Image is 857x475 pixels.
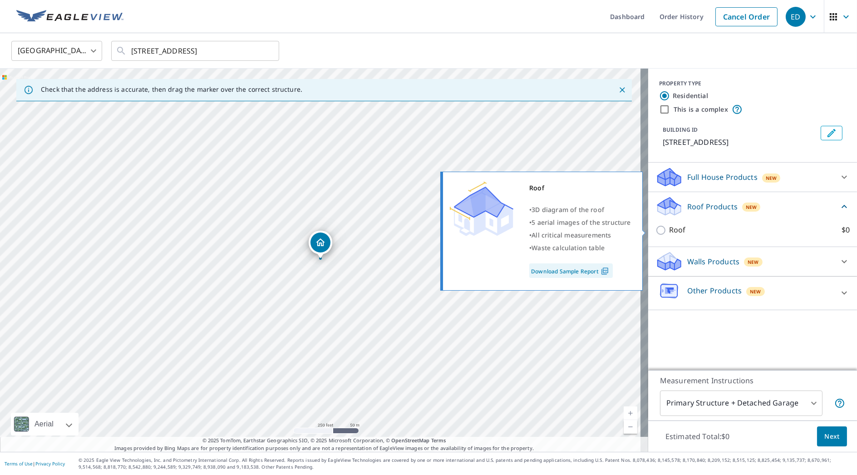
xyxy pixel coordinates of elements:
p: Estimated Total: $0 [658,426,737,446]
div: [GEOGRAPHIC_DATA] [11,38,102,64]
p: | [5,461,65,466]
p: Other Products [687,285,742,296]
div: Primary Structure + Detached Garage [660,391,823,416]
a: Terms of Use [5,460,33,467]
div: Aerial [32,413,56,435]
span: 3D diagram of the roof [532,205,604,214]
a: Current Level 17, Zoom In [624,406,637,420]
button: Close [616,84,628,96]
div: Other ProductsNew [655,280,850,306]
label: Residential [673,91,708,100]
span: Waste calculation table [532,243,605,252]
span: All critical measurements [532,231,611,239]
span: New [746,203,757,211]
div: Aerial [11,413,79,435]
p: Walls Products [687,256,739,267]
img: Premium [450,182,513,236]
input: Search by address or latitude-longitude [131,38,261,64]
a: Download Sample Report [529,263,613,278]
a: Terms [431,437,446,444]
span: 5 aerial images of the structure [532,218,630,227]
div: • [529,242,631,254]
a: OpenStreetMap [391,437,429,444]
p: [STREET_ADDRESS] [663,137,817,148]
label: This is a complex [674,105,728,114]
div: Dropped pin, building 1, Residential property, 180 S Channing St Elgin, IL 60120 [309,231,332,259]
div: Roof ProductsNew [655,196,850,217]
div: PROPERTY TYPE [659,79,846,88]
button: Next [817,426,847,447]
p: $0 [842,224,850,236]
img: EV Logo [16,10,123,24]
span: New [750,288,761,295]
div: • [529,229,631,242]
span: Your report will include the primary structure and a detached garage if one exists. [834,398,845,409]
button: Edit building 1 [821,126,842,140]
p: Full House Products [687,172,758,183]
div: Full House ProductsNew [655,166,850,188]
span: © 2025 TomTom, Earthstar Geographics SIO, © 2025 Microsoft Corporation, © [202,437,446,445]
span: New [748,258,759,266]
p: Measurement Instructions [660,375,845,386]
div: Walls ProductsNew [655,251,850,272]
a: Current Level 17, Zoom Out [624,420,637,434]
div: • [529,203,631,216]
p: Roof Products [687,201,738,212]
a: Cancel Order [715,7,778,26]
a: Privacy Policy [35,460,65,467]
div: • [529,216,631,229]
p: Roof [669,224,686,236]
div: Roof [529,182,631,194]
div: ED [786,7,806,27]
img: Pdf Icon [599,267,611,275]
p: © 2025 Eagle View Technologies, Inc. and Pictometry International Corp. All Rights Reserved. Repo... [79,457,852,470]
span: New [766,174,777,182]
p: Check that the address is accurate, then drag the marker over the correct structure. [41,85,302,94]
span: Next [824,431,840,442]
p: BUILDING ID [663,126,698,134]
